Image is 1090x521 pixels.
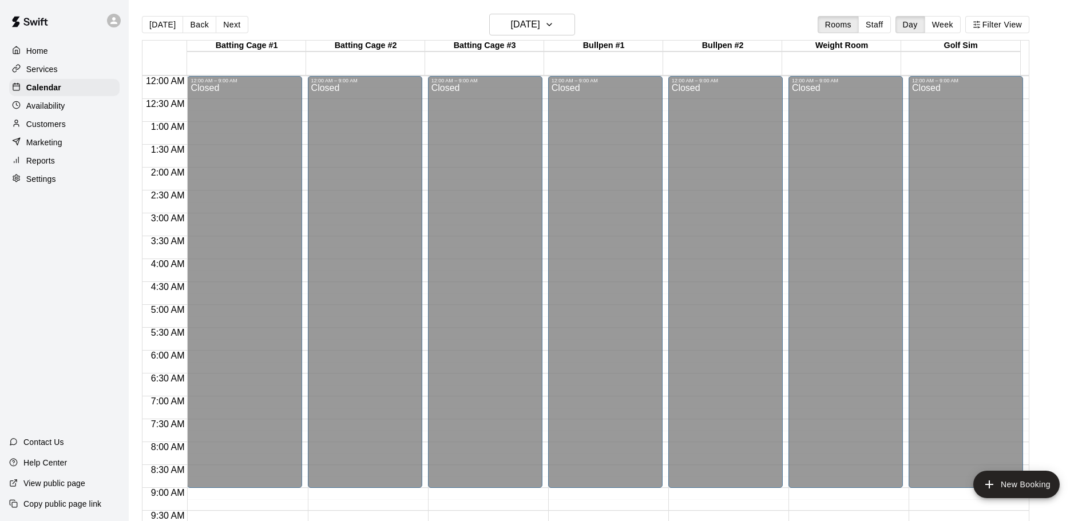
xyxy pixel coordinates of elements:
[26,82,61,93] p: Calendar
[216,16,248,33] button: Next
[895,16,925,33] button: Day
[183,16,216,33] button: Back
[148,373,188,383] span: 6:30 AM
[143,76,188,86] span: 12:00 AM
[431,83,539,492] div: Closed
[9,42,120,59] a: Home
[148,351,188,360] span: 6:00 AM
[311,83,419,492] div: Closed
[148,236,188,246] span: 3:30 AM
[187,76,302,488] div: 12:00 AM – 9:00 AM: Closed
[23,498,101,510] p: Copy public page link
[148,168,188,177] span: 2:00 AM
[26,63,58,75] p: Services
[965,16,1029,33] button: Filter View
[148,190,188,200] span: 2:30 AM
[672,78,779,83] div: 12:00 AM – 9:00 AM
[552,78,659,83] div: 12:00 AM – 9:00 AM
[912,83,1020,492] div: Closed
[148,488,188,498] span: 9:00 AM
[26,173,56,185] p: Settings
[909,76,1023,488] div: 12:00 AM – 9:00 AM: Closed
[148,213,188,223] span: 3:00 AM
[489,14,575,35] button: [DATE]
[9,134,120,151] a: Marketing
[511,17,540,33] h6: [DATE]
[148,465,188,475] span: 8:30 AM
[26,137,62,148] p: Marketing
[552,83,659,492] div: Closed
[191,78,298,83] div: 12:00 AM – 9:00 AM
[26,45,48,57] p: Home
[672,83,779,492] div: Closed
[663,41,782,51] div: Bullpen #2
[431,78,539,83] div: 12:00 AM – 9:00 AM
[425,41,544,51] div: Batting Cage #3
[9,97,120,114] a: Availability
[973,471,1060,498] button: add
[23,457,67,468] p: Help Center
[148,145,188,154] span: 1:30 AM
[148,396,188,406] span: 7:00 AM
[782,41,901,51] div: Weight Room
[308,76,422,488] div: 12:00 AM – 9:00 AM: Closed
[148,419,188,429] span: 7:30 AM
[187,41,306,51] div: Batting Cage #1
[148,442,188,452] span: 8:00 AM
[9,170,120,188] a: Settings
[148,511,188,520] span: 9:30 AM
[26,118,66,130] p: Customers
[548,76,663,488] div: 12:00 AM – 9:00 AM: Closed
[912,78,1020,83] div: 12:00 AM – 9:00 AM
[148,328,188,337] span: 5:30 AM
[792,83,899,492] div: Closed
[148,122,188,132] span: 1:00 AM
[925,16,961,33] button: Week
[26,155,55,166] p: Reports
[544,41,663,51] div: Bullpen #1
[148,282,188,292] span: 4:30 AM
[311,78,419,83] div: 12:00 AM – 9:00 AM
[428,76,542,488] div: 12:00 AM – 9:00 AM: Closed
[23,436,64,448] p: Contact Us
[23,478,85,489] p: View public page
[9,79,120,96] a: Calendar
[9,152,120,169] a: Reports
[9,61,120,78] a: Services
[788,76,903,488] div: 12:00 AM – 9:00 AM: Closed
[191,83,298,492] div: Closed
[306,41,425,51] div: Batting Cage #2
[143,99,188,109] span: 12:30 AM
[148,305,188,315] span: 5:00 AM
[901,41,1020,51] div: Golf Sim
[142,16,183,33] button: [DATE]
[792,78,899,83] div: 12:00 AM – 9:00 AM
[668,76,783,488] div: 12:00 AM – 9:00 AM: Closed
[26,100,65,112] p: Availability
[858,16,891,33] button: Staff
[9,116,120,133] a: Customers
[818,16,859,33] button: Rooms
[148,259,188,269] span: 4:00 AM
